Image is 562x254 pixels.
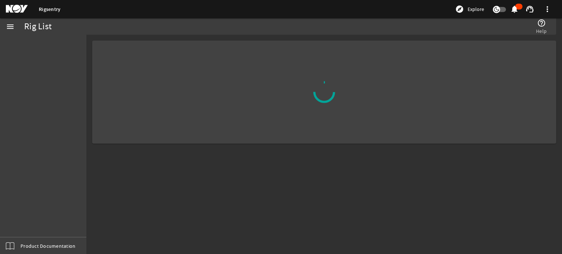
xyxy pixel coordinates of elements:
span: Product Documentation [20,242,75,250]
mat-icon: notifications [510,5,519,14]
mat-icon: support_agent [525,5,534,14]
a: Rigsentry [39,6,60,13]
div: Rig List [24,23,52,30]
mat-icon: help_outline [537,19,546,27]
mat-icon: menu [6,22,15,31]
span: Help [536,27,547,35]
span: Explore [468,5,484,13]
button: more_vert [539,0,556,18]
button: Explore [452,3,487,15]
mat-icon: explore [455,5,464,14]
